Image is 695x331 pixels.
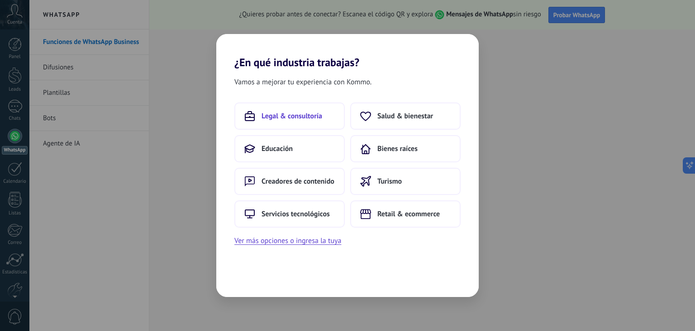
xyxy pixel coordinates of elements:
[377,177,402,186] span: Turismo
[234,200,345,228] button: Servicios tecnológicos
[350,200,461,228] button: Retail & ecommerce
[377,112,433,121] span: Salud & bienestar
[216,34,479,69] h2: ¿En qué industria trabajas?
[234,235,341,247] button: Ver más opciones o ingresa la tuya
[234,135,345,162] button: Educación
[350,168,461,195] button: Turismo
[262,209,330,219] span: Servicios tecnológicos
[377,144,418,153] span: Bienes raíces
[262,177,334,186] span: Creadores de contenido
[350,135,461,162] button: Bienes raíces
[262,144,293,153] span: Educación
[377,209,440,219] span: Retail & ecommerce
[234,76,371,88] span: Vamos a mejorar tu experiencia con Kommo.
[234,168,345,195] button: Creadores de contenido
[262,112,322,121] span: Legal & consultoría
[234,102,345,130] button: Legal & consultoría
[350,102,461,130] button: Salud & bienestar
